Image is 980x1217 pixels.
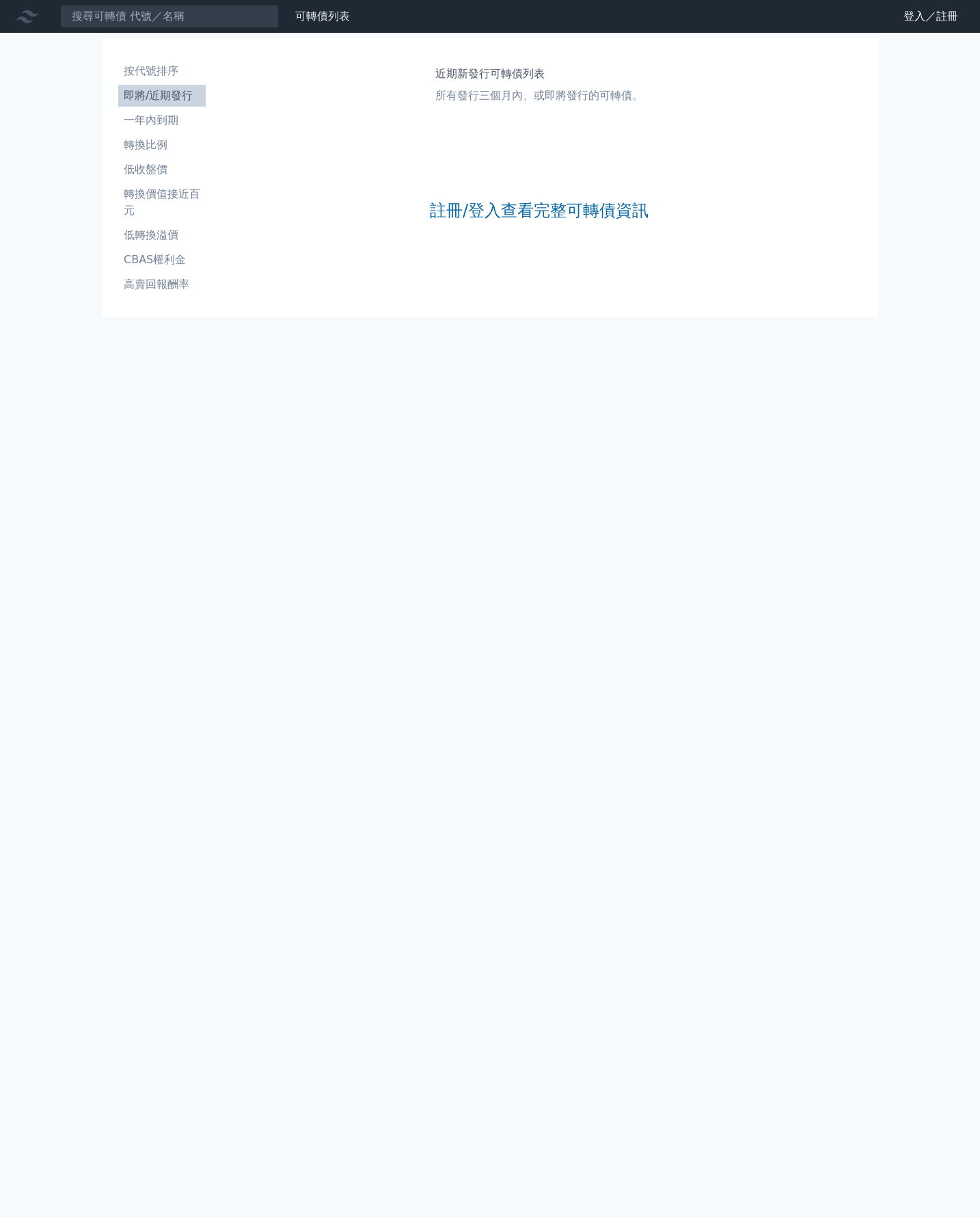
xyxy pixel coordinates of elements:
p: 所有發行三個月內、或即將發行的可轉債。 [435,88,643,104]
a: 低轉換溢價 [118,224,206,246]
li: 轉換價值接近百元 [118,186,206,219]
li: 按代號排序 [118,63,206,79]
a: 即將/近期發行 [118,85,206,107]
a: 一年內到期 [118,109,206,131]
li: CBAS權利金 [118,252,206,268]
input: 搜尋可轉債 代號／名稱 [60,5,279,28]
li: 低收盤價 [118,161,206,178]
a: 可轉債列表 [295,10,350,23]
a: 高賣回報酬率 [118,273,206,295]
a: 轉換價值接近百元 [118,183,206,222]
a: 註冊/登入查看完整可轉債資訊 [430,200,649,222]
li: 即將/近期發行 [118,88,206,104]
a: 按代號排序 [118,60,206,82]
a: 低收盤價 [118,159,206,180]
a: CBAS權利金 [118,249,206,271]
a: 登入／註冊 [893,5,969,27]
a: 轉換比例 [118,134,206,156]
li: 高賣回報酬率 [118,276,206,293]
li: 轉換比例 [118,137,206,153]
li: 一年內到期 [118,112,206,129]
h1: 近期新發行可轉債列表 [435,66,643,82]
li: 低轉換溢價 [118,227,206,243]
